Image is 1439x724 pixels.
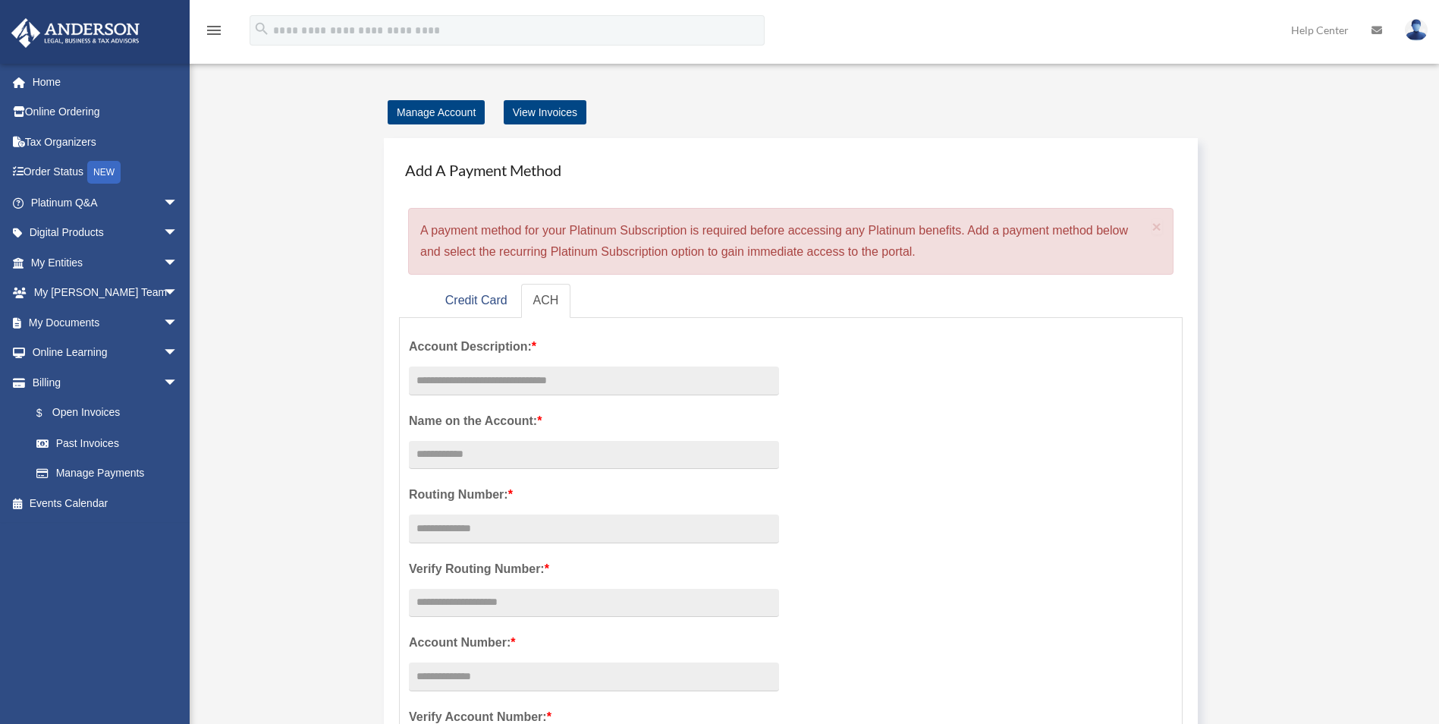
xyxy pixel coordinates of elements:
[521,284,571,318] a: ACH
[11,218,201,248] a: Digital Productsarrow_drop_down
[11,247,201,278] a: My Entitiesarrow_drop_down
[11,338,201,368] a: Online Learningarrow_drop_down
[21,428,201,458] a: Past Invoices
[409,336,779,357] label: Account Description:
[205,21,223,39] i: menu
[11,97,201,127] a: Online Ordering
[163,218,193,249] span: arrow_drop_down
[11,488,201,518] a: Events Calendar
[409,559,779,580] label: Verify Routing Number:
[45,404,52,423] span: $
[11,157,201,188] a: Order StatusNEW
[163,307,193,338] span: arrow_drop_down
[409,632,779,653] label: Account Number:
[253,20,270,37] i: search
[409,411,779,432] label: Name on the Account:
[1152,219,1162,235] button: Close
[163,247,193,279] span: arrow_drop_down
[409,484,779,505] label: Routing Number:
[7,18,144,48] img: Anderson Advisors Platinum Portal
[1405,19,1428,41] img: User Pic
[11,307,201,338] a: My Documentsarrow_drop_down
[163,367,193,398] span: arrow_drop_down
[433,284,520,318] a: Credit Card
[21,458,193,489] a: Manage Payments
[21,398,201,429] a: $Open Invoices
[11,67,201,97] a: Home
[163,278,193,309] span: arrow_drop_down
[504,100,586,124] a: View Invoices
[163,338,193,369] span: arrow_drop_down
[11,187,201,218] a: Platinum Q&Aarrow_drop_down
[163,187,193,219] span: arrow_drop_down
[87,161,121,184] div: NEW
[11,127,201,157] a: Tax Organizers
[205,27,223,39] a: menu
[1152,218,1162,235] span: ×
[11,278,201,308] a: My [PERSON_NAME] Teamarrow_drop_down
[408,208,1174,275] div: A payment method for your Platinum Subscription is required before accessing any Platinum benefit...
[399,153,1183,187] h4: Add A Payment Method
[11,367,201,398] a: Billingarrow_drop_down
[388,100,485,124] a: Manage Account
